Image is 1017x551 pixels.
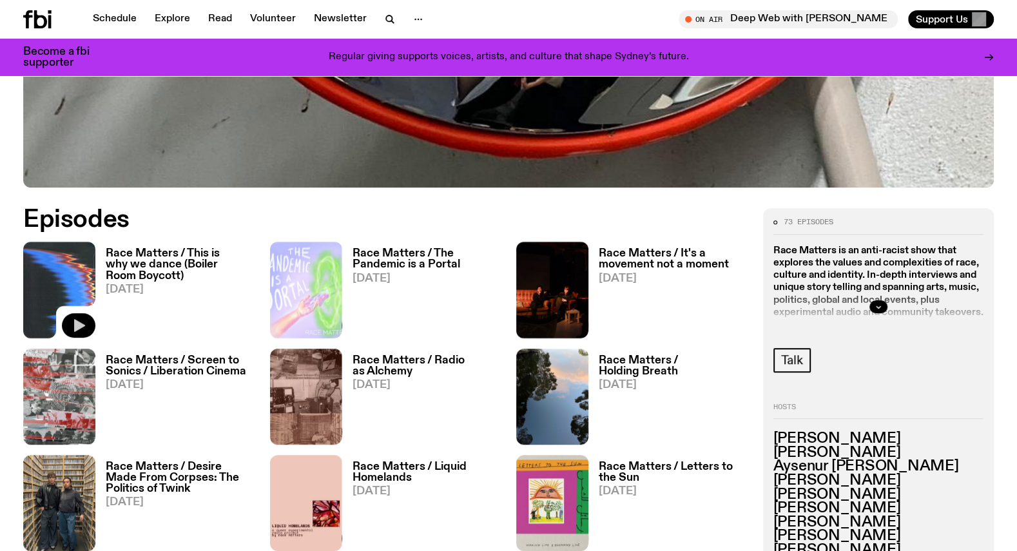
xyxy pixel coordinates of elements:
span: [DATE] [106,284,255,295]
img: Ethan and Dayvid stand in the fbi music library, they are serving face looking strong but fluid [23,455,95,551]
a: Volunteer [242,10,304,28]
span: Support Us [916,14,968,25]
a: Race Matters / Letters to the Sun[DATE] [588,461,748,551]
a: Race Matters / It's a movement not a moment[DATE] [588,248,748,338]
strong: Race Matters is an anti-racist show that explores the values and complexities of race, culture an... [773,246,983,318]
button: On AirDeep Web with [PERSON_NAME] [679,10,898,28]
a: Newsletter [306,10,374,28]
span: 73 episodes [784,218,833,226]
h3: Race Matters / This is why we dance (Boiler Room Boycott) [106,248,255,281]
span: [DATE] [599,380,748,391]
h3: [PERSON_NAME] [773,488,984,502]
span: [DATE] [106,497,255,508]
span: [DATE] [353,273,501,284]
span: [DATE] [599,273,748,284]
h3: Race Matters / Holding Breath [599,355,748,377]
h3: Race Matters / Radio as Alchemy [353,355,501,377]
h3: Race Matters / The Pandemic is a Portal [353,248,501,270]
h3: Race Matters / Letters to the Sun [599,461,748,483]
h3: Race Matters / Liquid Homelands [353,461,501,483]
span: Talk [781,353,803,367]
img: A collage of three images. From to bottom: Jose Maceda - Ugnayan - for 20 radio stations (1973) P... [270,349,342,445]
h2: Hosts [773,403,984,419]
a: Talk [773,348,811,372]
h3: Become a fbi supporter [23,46,106,68]
h3: Aysenur [PERSON_NAME] [773,459,984,474]
h3: [PERSON_NAME] [PERSON_NAME] [773,432,984,459]
p: Regular giving supports voices, artists, and culture that shape Sydney’s future. [329,52,689,63]
h3: [PERSON_NAME] [773,516,984,530]
a: Race Matters / Liquid Homelands[DATE] [342,461,501,551]
a: Race Matters / Radio as Alchemy[DATE] [342,355,501,445]
a: Read [200,10,240,28]
span: [DATE] [599,486,748,497]
a: Race Matters / The Pandemic is a Portal[DATE] [342,248,501,338]
img: Trees reflect in a body of water in Tommeginne Country, the ancestral lands of Jody, where they c... [516,349,588,445]
h3: [PERSON_NAME] [773,501,984,516]
a: Race Matters / Desire Made From Corpses: The Politics of Twink[DATE] [95,461,255,551]
h2: Episodes [23,208,665,231]
span: [DATE] [353,380,501,391]
img: A pink background with a square illustration in the corner of a frayed, fractal butterfly wing. T... [270,455,342,551]
span: [DATE] [106,380,255,391]
h3: [PERSON_NAME] [773,474,984,488]
img: A photo of Shareeka and Ethan speaking live at The Red Rattler, a repurposed warehouse venue. The... [516,242,588,338]
span: [DATE] [353,486,501,497]
h3: Race Matters / Desire Made From Corpses: The Politics of Twink [106,461,255,494]
a: Race Matters / Screen to Sonics / Liberation Cinema[DATE] [95,355,255,445]
a: Explore [147,10,198,28]
a: Race Matters / Holding Breath[DATE] [588,355,748,445]
img: A spectral view of a waveform, warped and glitched [23,242,95,338]
a: Schedule [85,10,144,28]
h3: Race Matters / It's a movement not a moment [599,248,748,270]
h3: [PERSON_NAME] [773,529,984,543]
a: Race Matters / This is why we dance (Boiler Room Boycott)[DATE] [95,248,255,338]
button: Support Us [908,10,994,28]
h3: Race Matters / Screen to Sonics / Liberation Cinema [106,355,255,377]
